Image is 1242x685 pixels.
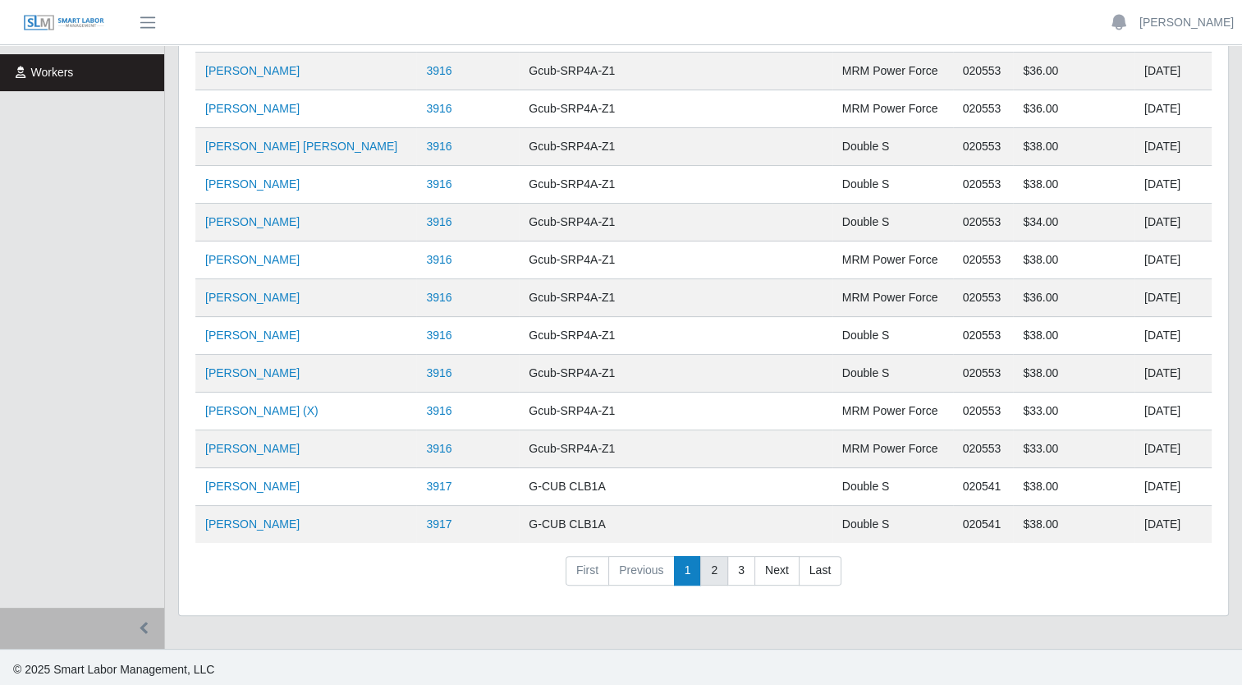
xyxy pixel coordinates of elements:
[205,329,300,342] a: [PERSON_NAME]
[953,241,1014,279] td: 020553
[1013,53,1134,90] td: $36.00
[426,64,451,77] a: 3916
[205,480,300,493] a: [PERSON_NAME]
[1013,506,1134,544] td: $38.00
[953,430,1014,468] td: 020553
[205,64,300,77] a: [PERSON_NAME]
[832,430,953,468] td: MRM Power Force
[426,215,451,228] a: 3916
[519,241,832,279] td: Gcub-SRP4A-Z1
[1013,430,1134,468] td: $33.00
[953,53,1014,90] td: 020553
[1134,241,1212,279] td: [DATE]
[953,468,1014,506] td: 020541
[426,177,451,191] a: 3916
[700,556,728,586] a: 2
[519,90,832,128] td: Gcub-SRP4A-Z1
[1013,204,1134,241] td: $34.00
[426,140,451,153] a: 3916
[1134,90,1212,128] td: [DATE]
[205,102,300,115] a: [PERSON_NAME]
[953,317,1014,355] td: 020553
[832,393,953,430] td: MRM Power Force
[1013,166,1134,204] td: $38.00
[1013,393,1134,430] td: $33.00
[1134,317,1212,355] td: [DATE]
[1134,128,1212,166] td: [DATE]
[832,506,953,544] td: Double S
[426,442,451,455] a: 3916
[1134,204,1212,241] td: [DATE]
[953,393,1014,430] td: 020553
[426,253,451,266] a: 3916
[519,430,832,468] td: Gcub-SRP4A-Z1
[953,166,1014,204] td: 020553
[1134,430,1212,468] td: [DATE]
[832,355,953,393] td: Double S
[1134,53,1212,90] td: [DATE]
[519,128,832,166] td: Gcub-SRP4A-Z1
[1013,241,1134,279] td: $38.00
[426,291,451,304] a: 3916
[754,556,800,586] a: Next
[1013,355,1134,393] td: $38.00
[195,556,1212,599] nav: pagination
[205,442,300,455] a: [PERSON_NAME]
[205,140,397,153] a: [PERSON_NAME] [PERSON_NAME]
[519,317,832,355] td: Gcub-SRP4A-Z1
[832,166,953,204] td: Double S
[953,355,1014,393] td: 020553
[1134,355,1212,393] td: [DATE]
[1013,468,1134,506] td: $38.00
[1134,468,1212,506] td: [DATE]
[832,204,953,241] td: Double S
[31,66,74,79] span: Workers
[426,480,451,493] a: 3917
[1013,90,1134,128] td: $36.00
[205,215,300,228] a: [PERSON_NAME]
[832,279,953,317] td: MRM Power Force
[799,556,841,586] a: Last
[953,128,1014,166] td: 020553
[832,53,953,90] td: MRM Power Force
[674,556,702,586] a: 1
[1134,166,1212,204] td: [DATE]
[23,14,105,32] img: SLM Logo
[426,517,451,531] a: 3917
[953,90,1014,128] td: 020553
[519,204,832,241] td: Gcub-SRP4A-Z1
[519,53,832,90] td: Gcub-SRP4A-Z1
[832,90,953,128] td: MRM Power Force
[519,355,832,393] td: Gcub-SRP4A-Z1
[832,128,953,166] td: Double S
[426,366,451,379] a: 3916
[832,317,953,355] td: Double S
[1134,506,1212,544] td: [DATE]
[205,177,300,191] a: [PERSON_NAME]
[519,279,832,317] td: Gcub-SRP4A-Z1
[519,393,832,430] td: Gcub-SRP4A-Z1
[1134,279,1212,317] td: [DATE]
[519,468,832,506] td: G-CUB CLB1A
[727,556,755,586] a: 3
[205,517,300,531] a: [PERSON_NAME]
[519,166,832,204] td: Gcub-SRP4A-Z1
[953,279,1014,317] td: 020553
[1013,128,1134,166] td: $38.00
[426,102,451,115] a: 3916
[426,404,451,417] a: 3916
[832,468,953,506] td: Double S
[205,366,300,379] a: [PERSON_NAME]
[205,404,319,417] a: [PERSON_NAME] (X)
[953,204,1014,241] td: 020553
[205,253,300,266] a: [PERSON_NAME]
[1013,317,1134,355] td: $38.00
[205,291,300,304] a: [PERSON_NAME]
[426,329,451,342] a: 3916
[1139,14,1234,31] a: [PERSON_NAME]
[13,663,214,676] span: © 2025 Smart Labor Management, LLC
[953,506,1014,544] td: 020541
[519,506,832,544] td: G-CUB CLB1A
[832,241,953,279] td: MRM Power Force
[1013,279,1134,317] td: $36.00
